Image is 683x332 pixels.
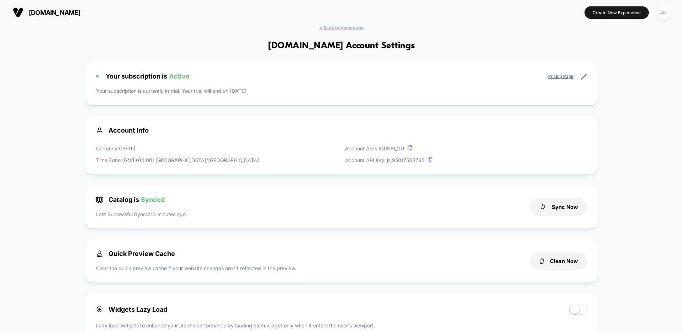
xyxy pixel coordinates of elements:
[548,74,573,79] a: Pricing Page
[13,7,23,18] img: Visually logo
[141,196,165,203] span: Synced
[319,25,364,30] span: < Back to Homepage
[96,210,186,218] p: Last Successful Sync: 213 minutes ago
[96,322,587,329] p: Lazy load widgets to enhance your store's performance by loading each widget only when it enters ...
[29,9,80,16] span: [DOMAIN_NAME]
[530,252,587,270] button: Clean Now
[268,41,415,51] h1: [DOMAIN_NAME] Account Settings
[345,156,433,164] p: Account API Key: js. 95017533785
[96,264,296,272] p: Clear the quick preview cache if your website changes aren’t reflected in the preview.
[530,198,587,216] button: Sync Now
[96,196,165,203] span: Catalog is
[654,5,672,20] button: AC
[96,306,167,313] span: Widgets Lazy Load
[96,87,587,95] p: Your subscription is currently in trial. Your trial will end on [DATE]
[106,73,190,80] span: Your subscription is
[656,6,670,20] div: AC
[96,156,259,164] p: Time Zone: (GMT+00:00) [GEOGRAPHIC_DATA]/[GEOGRAPHIC_DATA]
[345,145,433,152] p: Account Alias: IQPKAI_VU
[11,7,83,18] button: [DOMAIN_NAME]
[96,127,587,134] span: Account Info
[169,73,190,80] span: Active
[96,145,259,152] p: Currency: GBP ( £ )
[96,250,175,257] span: Quick Preview Cache
[584,6,649,19] button: Create New Experience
